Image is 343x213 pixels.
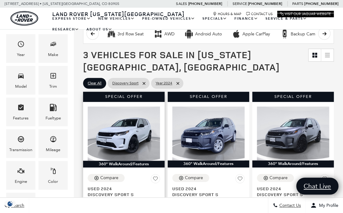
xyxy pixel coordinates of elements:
[88,186,155,191] span: Used 2024
[6,129,35,158] div: TransmissionTransmission
[257,186,325,191] span: Used 2024
[83,48,280,73] span: 3 Vehicles for Sale in [US_STATE][GEOGRAPHIC_DATA], [GEOGRAPHIC_DATA]
[172,186,245,197] a: Used 2024Discovery Sport S
[172,174,209,182] button: Compare Vehicle
[52,10,185,18] span: Land Rover [US_STATE][GEOGRAPHIC_DATA]
[38,161,68,190] div: ColorColor
[49,13,334,35] nav: Main Navigation
[17,39,25,51] span: Year
[257,107,329,161] img: 2024 Land Rover Discovery Sport S
[50,134,57,147] span: Mileage
[38,34,68,63] div: MakeMake
[278,203,301,208] span: Contact Us
[10,11,38,26] a: land-rover
[168,160,249,167] div: 360° WalkAround/Features
[156,81,164,85] span: Year :
[246,12,273,16] a: Contact Us
[257,174,294,182] button: Compare Vehicle
[49,13,94,24] a: EXPRESS STORE
[17,166,25,178] span: Engine
[49,83,57,90] div: Trim
[49,24,83,35] a: Research
[176,2,187,6] span: Sales
[232,2,247,6] span: Service
[38,66,68,94] div: TrimTrim
[10,11,38,26] img: Land Rover
[83,92,165,102] div: Special Offer
[38,98,68,126] div: FueltypeFueltype
[6,161,35,190] div: EngineEngine
[3,200,17,207] section: Click to Open Cookie Consent Modal
[257,191,325,197] span: Discovery Sport S
[15,178,27,185] div: Engine
[306,198,343,213] button: Open user profile menu
[88,79,102,87] span: Clear All
[83,161,165,167] div: 360° WalkAround/Features
[235,174,245,186] button: Save Vehicle
[100,175,118,181] div: Compare
[49,10,188,18] a: Land Rover [US_STATE][GEOGRAPHIC_DATA]
[138,13,199,24] a: Pre-Owned Vehicles
[185,175,203,181] div: Compare
[3,200,17,207] img: Opt-Out Icon
[50,39,57,51] span: Make
[13,115,29,122] div: Features
[17,51,25,58] div: Year
[15,83,27,90] div: Model
[172,186,240,191] span: Used 2024
[257,186,329,197] a: Used 2024Discovery Sport S
[168,92,249,102] div: Special Offer
[48,178,58,185] div: Color
[48,51,58,58] div: Make
[262,13,311,24] a: Service & Parts
[172,107,245,161] img: 2024 Land Rover Discovery Sport S
[320,174,329,186] button: Save Vehicle
[252,160,334,167] div: 360° WalkAround/Features
[88,186,160,197] a: Used 2024Discovery Sport S
[50,70,57,83] span: Trim
[94,13,138,24] a: New Vehicles
[213,12,241,16] a: Hours & Map
[151,174,160,186] button: Save Vehicle
[5,2,119,6] a: [STREET_ADDRESS] • [US_STATE][GEOGRAPHIC_DATA], CO 80905
[50,166,57,178] span: Color
[83,24,116,35] a: About Us
[46,147,60,153] div: Mileage
[6,34,35,63] div: YearYear
[6,98,35,126] div: FeaturesFeatures
[6,66,35,94] div: ModelModel
[292,2,303,6] span: Parts
[50,102,57,115] span: Fueltype
[156,79,172,87] span: 2024
[199,13,231,24] a: Specials
[38,129,68,158] div: MileageMileage
[301,182,334,190] span: Chat Live
[88,107,160,161] img: 2024 Land Rover Discovery Sport S
[304,1,338,6] a: [PHONE_NUMBER]
[188,1,222,6] a: [PHONE_NUMBER]
[172,191,240,197] span: Discovery Sport S
[88,191,155,197] span: Discovery Sport S
[112,79,138,87] span: Discovery Sport
[269,175,288,181] div: Compare
[88,174,125,182] button: Compare Vehicle
[17,70,25,83] span: Model
[17,134,25,147] span: Transmission
[252,92,334,102] div: Special Offer
[17,102,25,115] span: Features
[317,203,338,208] span: My Profile
[248,1,282,6] a: [PHONE_NUMBER]
[231,13,262,24] a: Finance
[280,12,331,16] a: Visit Our Jaguar Website
[46,115,61,122] div: Fueltype
[296,178,338,195] a: Chat Live
[9,147,32,153] div: Transmission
